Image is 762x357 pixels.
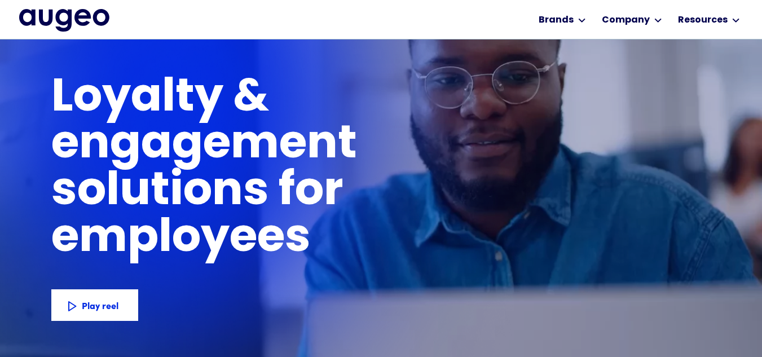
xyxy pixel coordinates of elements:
[602,14,650,27] div: Company
[678,14,728,27] div: Resources
[19,9,109,33] a: home
[539,14,574,27] div: Brands
[51,216,331,263] h1: employees
[51,76,539,216] h1: Loyalty & engagement solutions for
[51,289,138,321] a: Play reel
